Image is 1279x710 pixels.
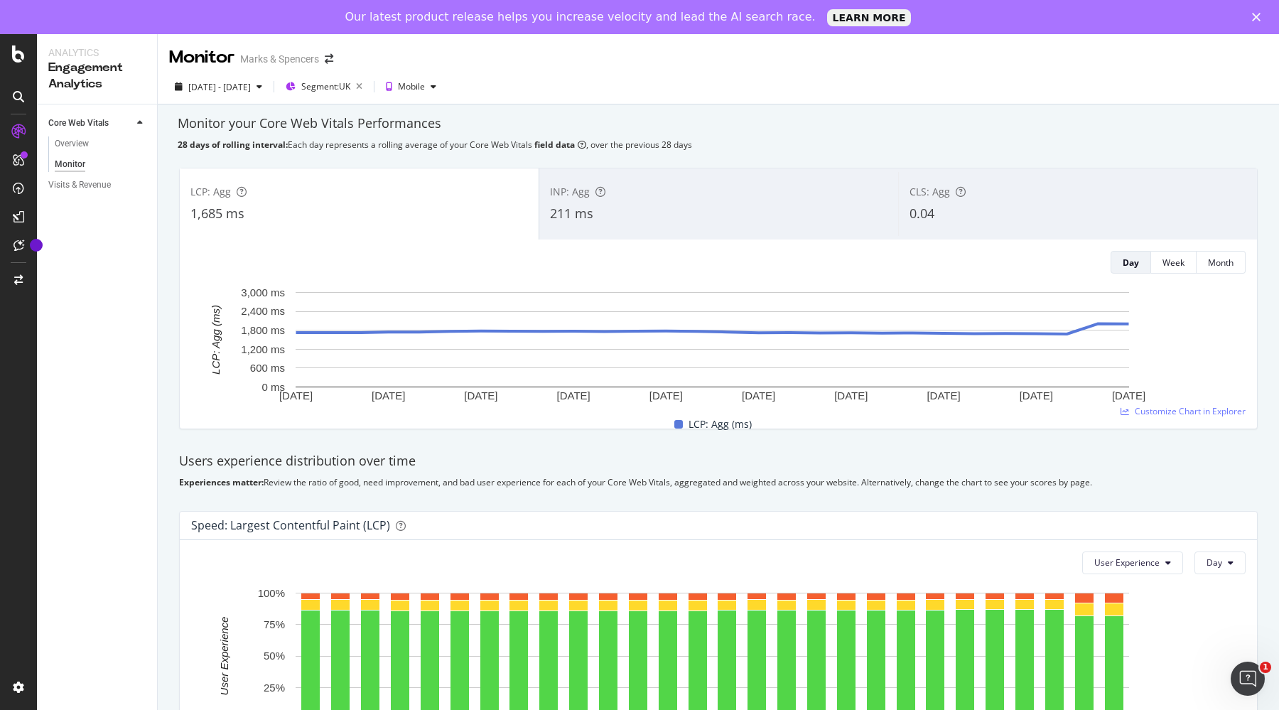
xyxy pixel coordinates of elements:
[48,60,146,92] div: Engagement Analytics
[1231,662,1265,696] iframe: Intercom live chat
[301,80,350,92] span: Segment: UK
[241,343,285,355] text: 1,200 ms
[280,75,368,98] button: Segment:UK
[261,381,285,393] text: 0 ms
[55,157,85,172] div: Monitor
[178,114,1259,133] div: Monitor your Core Web Vitals Performances
[279,389,313,402] text: [DATE]
[218,617,230,696] text: User Experience
[179,476,1258,488] div: Review the ratio of good, need improvement, and bad user experience for each of your Core Web Vit...
[550,205,593,222] span: 211 ms
[188,81,251,93] span: [DATE] - [DATE]
[190,185,231,198] span: LCP: Agg
[834,389,868,402] text: [DATE]
[264,681,285,693] text: 25%
[1121,405,1246,417] a: Customize Chart in Explorer
[178,139,1259,151] div: Each day represents a rolling average of your Core Web Vitals , over the previous 28 days
[191,518,390,532] div: Speed: Largest Contentful Paint (LCP)
[372,389,405,402] text: [DATE]
[48,116,109,131] div: Core Web Vitals
[48,178,147,193] a: Visits & Revenue
[210,305,222,375] text: LCP: Agg (ms)
[48,116,133,131] a: Core Web Vitals
[557,389,590,402] text: [DATE]
[1207,556,1222,569] span: Day
[1208,257,1234,269] div: Month
[1194,552,1246,574] button: Day
[1112,389,1145,402] text: [DATE]
[1111,251,1151,274] button: Day
[345,10,816,24] div: Our latest product release helps you increase velocity and lead the AI search race.
[264,618,285,630] text: 75%
[1151,251,1197,274] button: Week
[169,75,268,98] button: [DATE] - [DATE]
[464,389,497,402] text: [DATE]
[927,389,960,402] text: [DATE]
[1020,389,1053,402] text: [DATE]
[649,389,683,402] text: [DATE]
[910,205,934,222] span: 0.04
[190,205,244,222] span: 1,685 ms
[380,75,442,98] button: Mobile
[48,178,111,193] div: Visits & Revenue
[55,136,147,151] a: Overview
[534,139,575,151] b: field data
[169,45,234,70] div: Monitor
[1123,257,1139,269] div: Day
[1082,552,1183,574] button: User Experience
[240,52,319,66] div: Marks & Spencers
[250,362,285,374] text: 600 ms
[241,305,285,317] text: 2,400 ms
[55,157,147,172] a: Monitor
[689,416,752,433] span: LCP: Agg (ms)
[1135,405,1246,417] span: Customize Chart in Explorer
[325,54,333,64] div: arrow-right-arrow-left
[1197,251,1246,274] button: Month
[1162,257,1184,269] div: Week
[264,650,285,662] text: 50%
[30,239,43,252] div: Tooltip anchor
[179,452,1258,470] div: Users experience distribution over time
[1094,556,1160,569] span: User Experience
[241,286,285,298] text: 3,000 ms
[550,185,590,198] span: INP: Agg
[179,476,264,488] b: Experiences matter:
[1252,13,1266,21] div: Close
[48,45,146,60] div: Analytics
[742,389,775,402] text: [DATE]
[910,185,950,198] span: CLS: Agg
[1260,662,1271,673] span: 1
[55,136,89,151] div: Overview
[191,285,1233,404] svg: A chart.
[258,587,285,599] text: 100%
[827,9,912,26] a: LEARN MORE
[241,324,285,336] text: 1,800 ms
[398,82,425,91] div: Mobile
[178,139,288,151] b: 28 days of rolling interval:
